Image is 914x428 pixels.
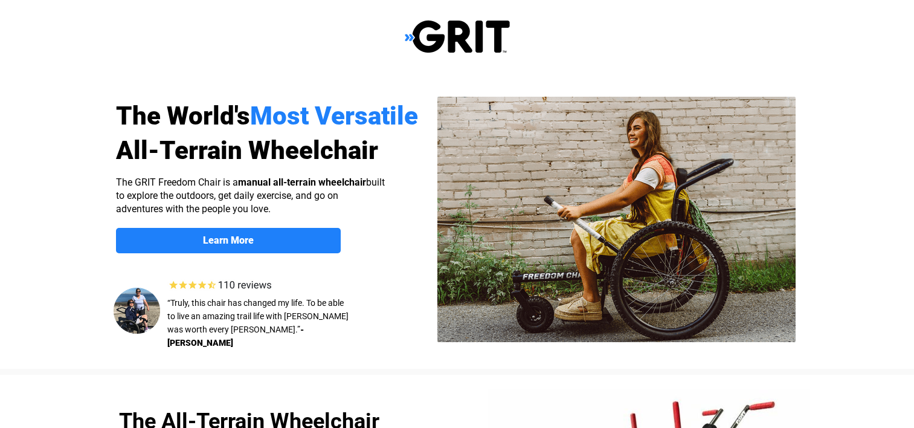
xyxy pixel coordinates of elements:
[250,101,418,131] span: Most Versatile
[167,298,349,334] span: “Truly, this chair has changed my life. To be able to live an amazing trail life with [PERSON_NAM...
[116,101,250,131] span: The World's
[238,177,366,188] strong: manual all-terrain wheelchair
[116,228,341,253] a: Learn More
[203,235,254,246] strong: Learn More
[116,177,385,215] span: The GRIT Freedom Chair is a built to explore the outdoors, get daily exercise, and go on adventur...
[116,135,378,165] span: All-Terrain Wheelchair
